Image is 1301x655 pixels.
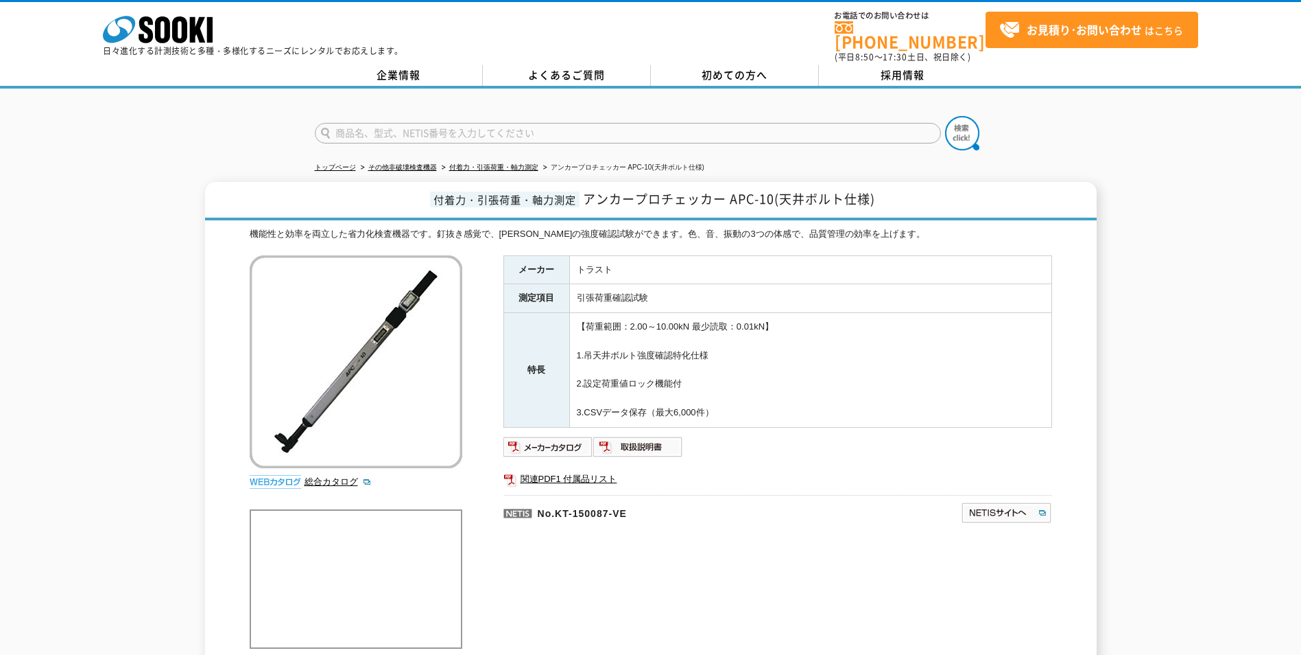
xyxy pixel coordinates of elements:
a: 関連PDF1 付属品リスト [503,470,1052,488]
span: (平日 ～ 土日、祝日除く) [835,51,970,63]
li: アンカープロチェッカー APC-10(天井ボルト仕様) [540,161,704,175]
img: アンカープロチェッカー APC-10(天井ボルト仕様) [250,255,462,468]
a: 企業情報 [315,65,483,86]
span: 17:30 [883,51,907,63]
th: 特長 [503,313,569,428]
span: アンカープロチェッカー APC-10(天井ボルト仕様) [583,189,875,208]
a: お見積り･お問い合わせはこちら [986,12,1198,48]
a: トップページ [315,163,356,171]
span: はこちら [999,20,1183,41]
a: 付着力・引張荷重・軸力測定 [449,163,538,171]
a: 初めての方へ [651,65,819,86]
a: その他非破壊検査機器 [368,163,437,171]
a: [PHONE_NUMBER] [835,21,986,49]
p: No.KT-150087-VE [503,495,828,528]
td: 引張荷重確認試験 [569,284,1051,313]
img: メーカーカタログ [503,436,593,458]
a: 採用情報 [819,65,987,86]
img: btn_search.png [945,116,979,150]
a: 総合カタログ [305,476,372,487]
span: 初めての方へ [702,67,767,82]
a: メーカーカタログ [503,445,593,455]
td: トラスト [569,255,1051,284]
strong: お見積り･お問い合わせ [1027,21,1142,38]
p: 日々進化する計測技術と多種・多様化するニーズにレンタルでお応えします。 [103,47,403,55]
span: 8:50 [855,51,874,63]
input: 商品名、型式、NETIS番号を入力してください [315,123,941,143]
div: 機能性と効率を両立した省力化検査機器です。釘抜き感覚で、[PERSON_NAME]の強度確認試験ができます。色、音、振動の3つの体感で、品質管理の効率を上げます。 [250,227,1052,242]
span: お電話でのお問い合わせは [835,12,986,20]
a: 取扱説明書 [593,445,683,455]
span: 付着力・引張荷重・軸力測定 [430,192,580,207]
th: 測定項目 [503,284,569,313]
a: よくあるご質問 [483,65,651,86]
th: メーカー [503,255,569,284]
img: 取扱説明書 [593,436,683,458]
img: NETISサイトへ [961,502,1052,524]
td: 【荷重範囲：2.00～10.00kN 最少読取：0.01kN】 1.吊天井ボルト強度確認特化仕様 2.設定荷重値ロック機能付 3.CSVデータ保存（最大6,000件） [569,313,1051,428]
img: webカタログ [250,475,301,489]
